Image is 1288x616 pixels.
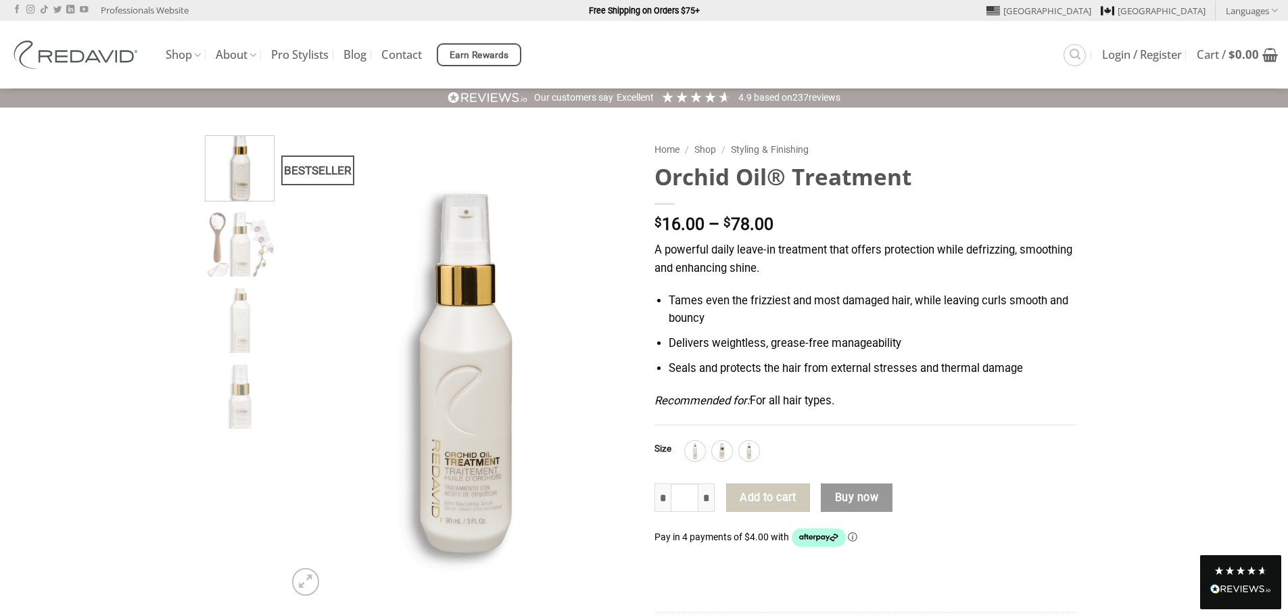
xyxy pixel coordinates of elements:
li: Delivers weightless, grease-free manageability [669,335,1076,353]
h1: Orchid Oil® Treatment [654,162,1077,191]
a: Zoom [292,568,319,595]
div: 30ml [712,441,732,461]
p: For all hair types. [654,392,1077,410]
a: View cart [1197,40,1278,70]
a: Pro Stylists [271,43,329,67]
input: Product quantity [671,483,699,512]
em: Recommended for: [654,394,750,407]
span: Earn Rewards [450,48,509,63]
img: REDAVID Salon Products | United States [10,41,145,69]
p: A powerful daily leave-in treatment that offers protection while defrizzing, smoothing and enhanc... [654,241,1077,277]
a: Blog [343,43,366,67]
a: Follow on TikTok [40,5,48,15]
strong: Free Shipping on Orders $75+ [589,5,700,16]
div: 4.8 Stars [1214,565,1268,576]
a: Login / Register [1102,43,1182,67]
a: Follow on YouTube [80,5,88,15]
img: REDAVID Orchid Oil Treatment 250ml [206,288,274,356]
a: Contact [381,43,422,67]
a: Languages [1226,1,1278,20]
a: Follow on Twitter [53,5,62,15]
nav: Breadcrumb [654,142,1077,158]
div: 4.92 Stars [661,90,732,104]
a: Styling & Finishing [731,144,809,155]
li: Tames even the frizziest and most damaged hair, while leaving curls smooth and bouncy [669,292,1076,328]
span: / [721,144,725,155]
img: 30ml [713,442,731,460]
button: Add to cart [726,483,810,512]
input: Reduce quantity of Orchid Oil® Treatment [654,483,671,512]
div: Our customers say [534,91,613,105]
img: REDAVID Orchid Oil Treatment 90ml [206,212,274,281]
a: [GEOGRAPHIC_DATA] [986,1,1091,21]
li: Seals and protects the hair from external stresses and thermal damage [669,360,1076,378]
span: – [709,214,719,234]
span: Login / Register [1102,49,1182,60]
a: Information - Opens a dialog [848,531,857,542]
span: 4.9 [738,92,754,103]
div: Read All Reviews [1200,555,1281,609]
a: Search [1064,44,1086,66]
input: Increase quantity of Orchid Oil® Treatment [698,483,715,512]
a: [GEOGRAPHIC_DATA] [1101,1,1206,21]
img: REDAVID Orchid Oil Treatment 90ml [206,133,274,201]
img: REVIEWS.io [1210,584,1271,594]
span: reviews [809,92,840,103]
span: $ [723,216,731,229]
a: Follow on Instagram [26,5,34,15]
img: 90ml [740,442,758,460]
span: / [685,144,689,155]
div: Read All Reviews [1210,582,1271,599]
div: 250ml [685,441,705,461]
a: Follow on Facebook [13,5,21,15]
img: REVIEWS.io [448,91,527,104]
bdi: 0.00 [1229,47,1259,62]
a: Earn Rewards [437,43,521,66]
div: 90ml [739,441,759,461]
div: Excellent [617,91,654,105]
span: Cart / [1197,49,1259,60]
span: 237 [792,92,809,103]
a: Follow on LinkedIn [66,5,74,15]
button: Buy now [821,483,892,512]
span: $ [654,216,662,229]
img: 250ml [686,442,704,460]
a: About [216,42,256,68]
img: REDAVID Orchid Oil Treatment 30ml [206,364,274,433]
span: $ [1229,47,1235,62]
img: REDAVID Orchid Oil Treatment 90ml [284,135,634,602]
bdi: 78.00 [723,214,773,234]
span: Pay in 4 payments of $4.00 with [654,531,791,542]
a: Home [654,144,679,155]
label: Size [654,444,671,454]
a: Shop [166,42,201,68]
span: Based on [754,92,792,103]
a: Shop [694,144,716,155]
bdi: 16.00 [654,214,705,234]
